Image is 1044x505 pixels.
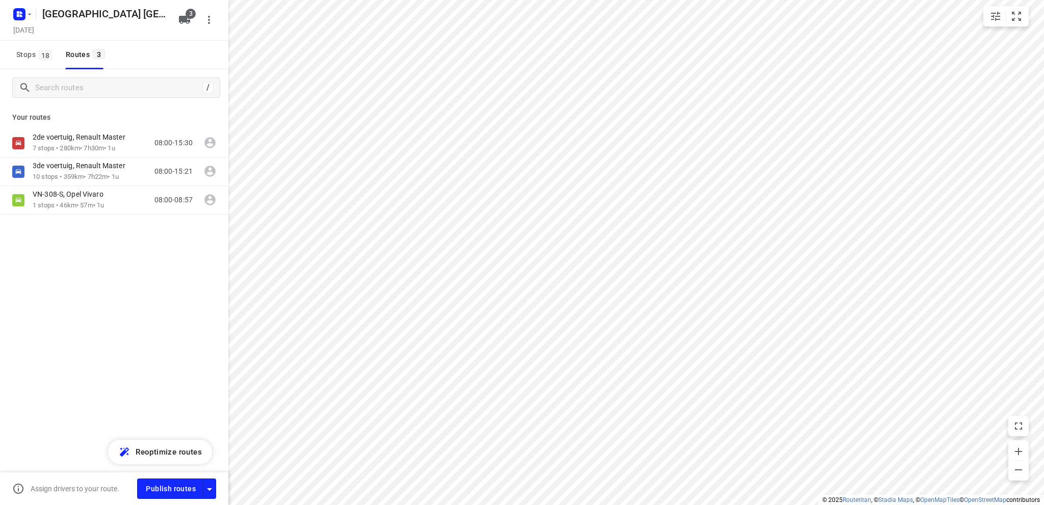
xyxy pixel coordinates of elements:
[186,9,196,19] span: 3
[136,445,202,459] span: Reoptimize routes
[202,82,214,93] div: /
[200,132,220,153] span: Assign driver
[983,6,1029,26] div: small contained button group
[35,80,202,96] input: Search routes
[66,48,108,61] div: Routes
[33,161,132,170] p: 3de voertuig, Renault Master
[878,496,913,503] a: Stadia Maps
[33,190,110,199] p: VN-308-S, Opel Vivaro
[33,201,114,210] p: 1 stops • 46km • 57m • 1u
[93,49,105,59] span: 3
[920,496,959,503] a: OpenMapTiles
[154,138,193,148] p: 08:00-15:30
[199,10,219,30] button: More
[174,10,195,30] button: 3
[822,496,1040,503] li: © 2025 , © , © © contributors
[154,195,193,205] p: 08:00-08:57
[33,144,136,153] p: 7 stops • 280km • 7h30m • 1u
[9,24,38,36] h5: Project date
[1006,6,1027,26] button: Fit zoom
[137,479,203,498] button: Publish routes
[31,485,119,493] p: Assign drivers to your route.
[16,48,56,61] span: Stops
[203,482,216,495] div: Driver app settings
[843,496,871,503] a: Routetitan
[33,172,136,182] p: 10 stops • 359km • 7h22m • 1u
[985,6,1006,26] button: Map settings
[964,496,1006,503] a: OpenStreetMap
[146,483,196,495] span: Publish routes
[108,440,212,464] button: Reoptimize routes
[38,6,170,22] h5: Utrecht NH 5 september
[33,132,132,142] p: 2de voertuig, Renault Master
[154,166,193,177] p: 08:00-15:21
[39,50,53,60] span: 18
[200,161,220,181] span: Assign driver
[12,112,216,123] p: Your routes
[200,190,220,210] span: Assign driver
